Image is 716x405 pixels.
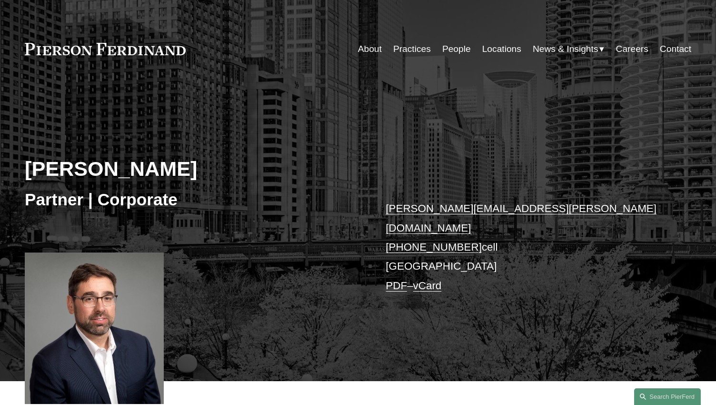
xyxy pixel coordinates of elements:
[616,40,648,58] a: Careers
[25,189,358,210] h3: Partner | Corporate
[358,40,382,58] a: About
[442,40,471,58] a: People
[393,40,431,58] a: Practices
[413,280,442,292] a: vCard
[386,280,407,292] a: PDF
[533,41,598,58] span: News & Insights
[386,199,663,295] p: cell [GEOGRAPHIC_DATA] –
[25,156,358,181] h2: [PERSON_NAME]
[386,241,482,253] a: [PHONE_NUMBER]
[660,40,691,58] a: Contact
[634,388,701,405] a: Search this site
[482,40,521,58] a: Locations
[533,40,605,58] a: folder dropdown
[386,202,656,233] a: [PERSON_NAME][EMAIL_ADDRESS][PERSON_NAME][DOMAIN_NAME]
